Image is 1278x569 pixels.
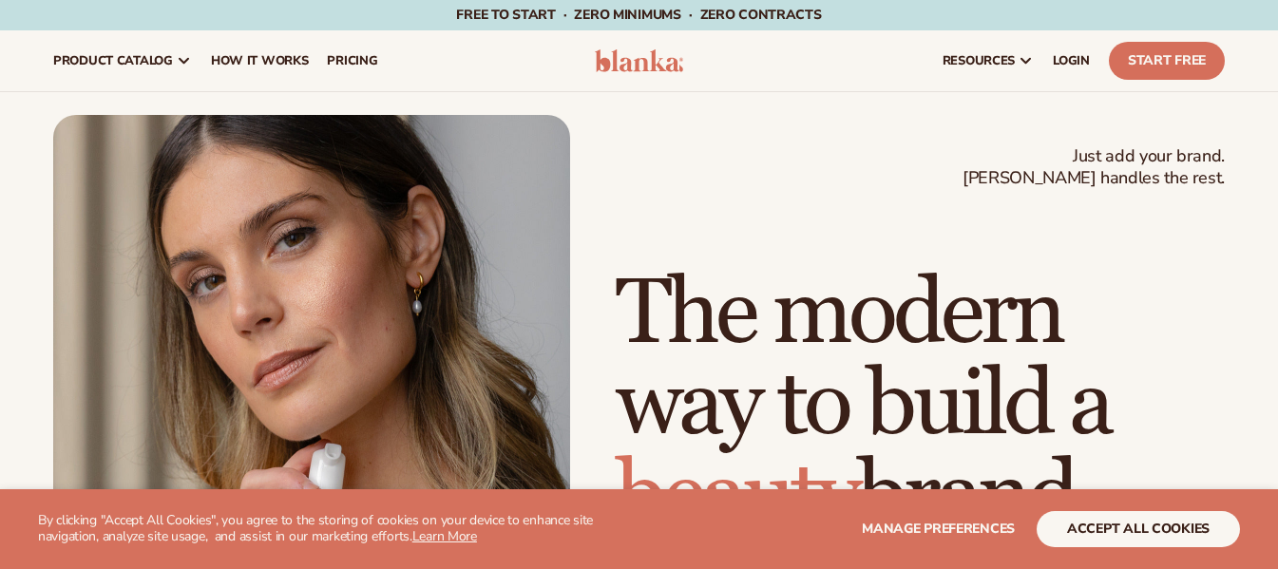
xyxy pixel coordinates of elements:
span: product catalog [53,53,173,68]
a: product catalog [44,30,201,91]
span: Manage preferences [862,520,1015,538]
button: Manage preferences [862,511,1015,547]
a: How It Works [201,30,318,91]
span: resources [943,53,1015,68]
span: How It Works [211,53,309,68]
span: pricing [327,53,377,68]
a: resources [933,30,1043,91]
span: Free to start · ZERO minimums · ZERO contracts [456,6,821,24]
span: Just add your brand. [PERSON_NAME] handles the rest. [963,145,1225,190]
span: LOGIN [1053,53,1090,68]
a: Learn More [412,527,477,545]
a: pricing [317,30,387,91]
span: beauty [616,441,857,552]
h1: The modern way to build a brand [616,269,1225,542]
a: LOGIN [1043,30,1099,91]
p: By clicking "Accept All Cookies", you agree to the storing of cookies on your device to enhance s... [38,513,629,545]
button: accept all cookies [1037,511,1240,547]
a: Start Free [1109,42,1225,80]
img: logo [595,49,684,72]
